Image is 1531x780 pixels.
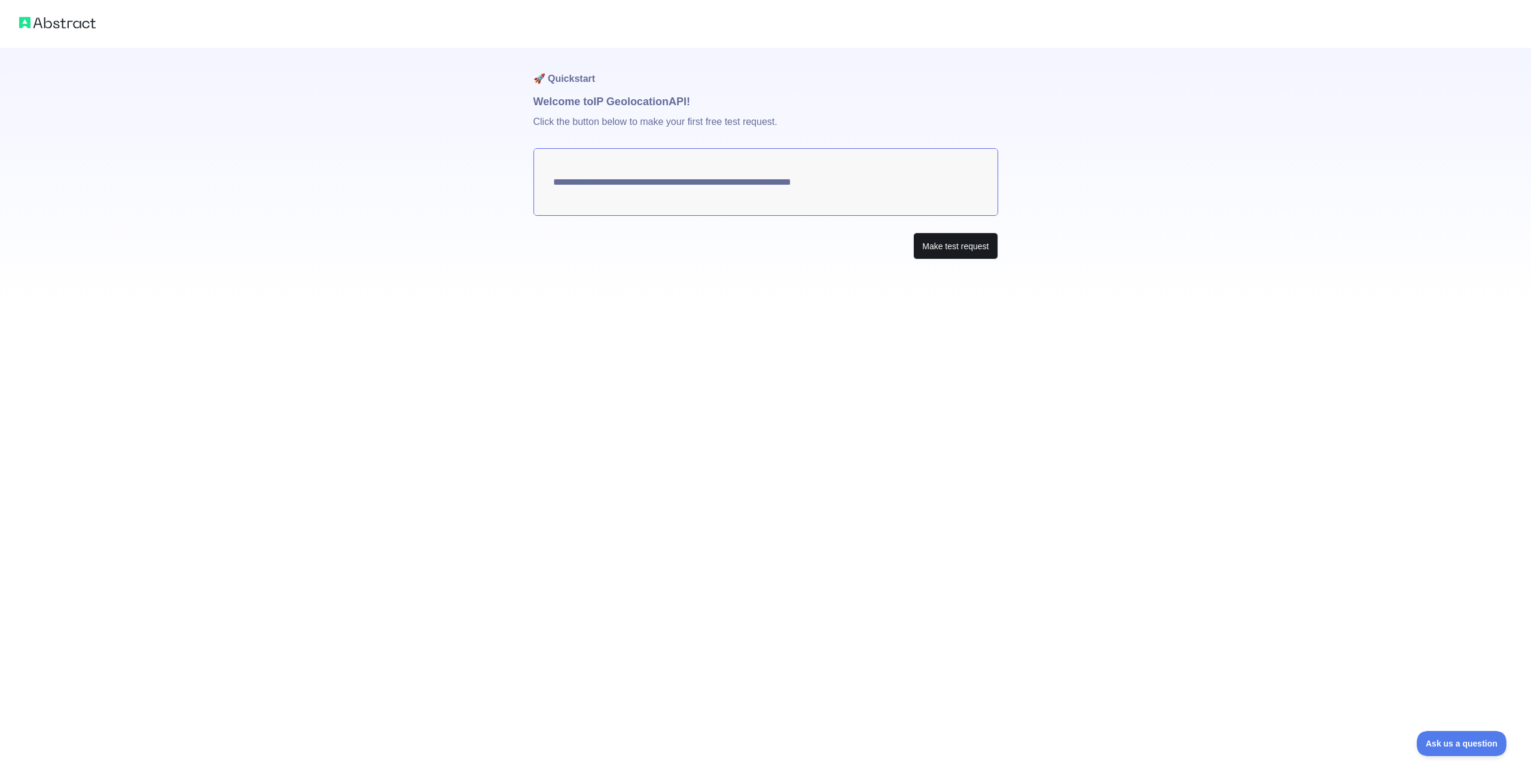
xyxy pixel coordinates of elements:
[19,14,96,31] img: Abstract logo
[533,48,998,93] h1: 🚀 Quickstart
[533,110,998,148] p: Click the button below to make your first free test request.
[1417,731,1507,756] iframe: Toggle Customer Support
[533,93,998,110] h1: Welcome to IP Geolocation API!
[913,233,998,259] button: Make test request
